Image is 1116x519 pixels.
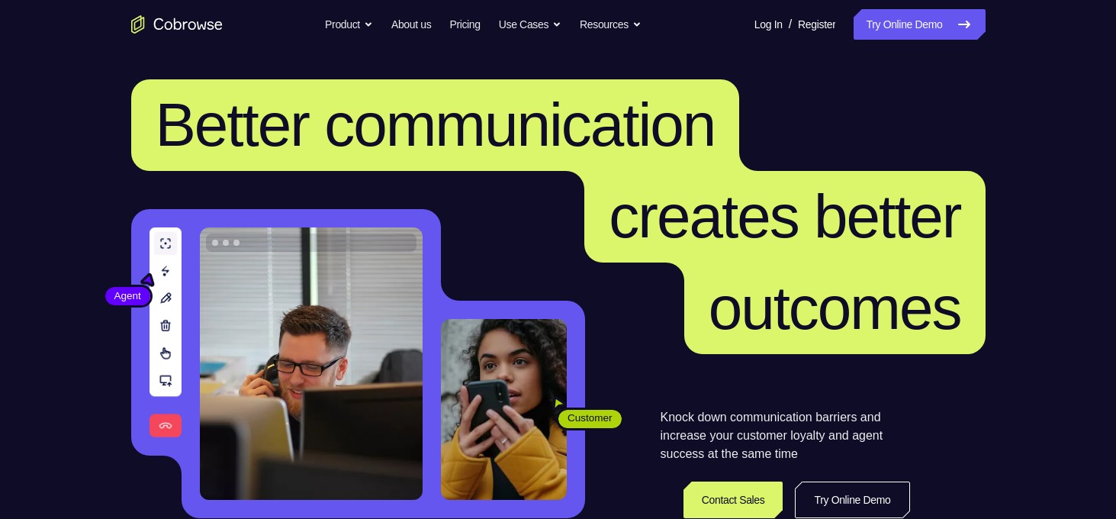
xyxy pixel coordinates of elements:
[325,9,373,40] button: Product
[754,9,783,40] a: Log In
[156,91,716,159] span: Better communication
[661,408,910,463] p: Knock down communication barriers and increase your customer loyalty and agent success at the sam...
[441,319,567,500] img: A customer holding their phone
[499,9,561,40] button: Use Cases
[854,9,985,40] a: Try Online Demo
[683,482,783,518] a: Contact Sales
[580,9,642,40] button: Resources
[449,9,480,40] a: Pricing
[131,15,223,34] a: Go to the home page
[789,15,792,34] span: /
[798,9,835,40] a: Register
[609,182,960,250] span: creates better
[391,9,431,40] a: About us
[709,274,961,342] span: outcomes
[795,482,909,518] a: Try Online Demo
[200,227,423,500] img: A customer support agent talking on the phone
